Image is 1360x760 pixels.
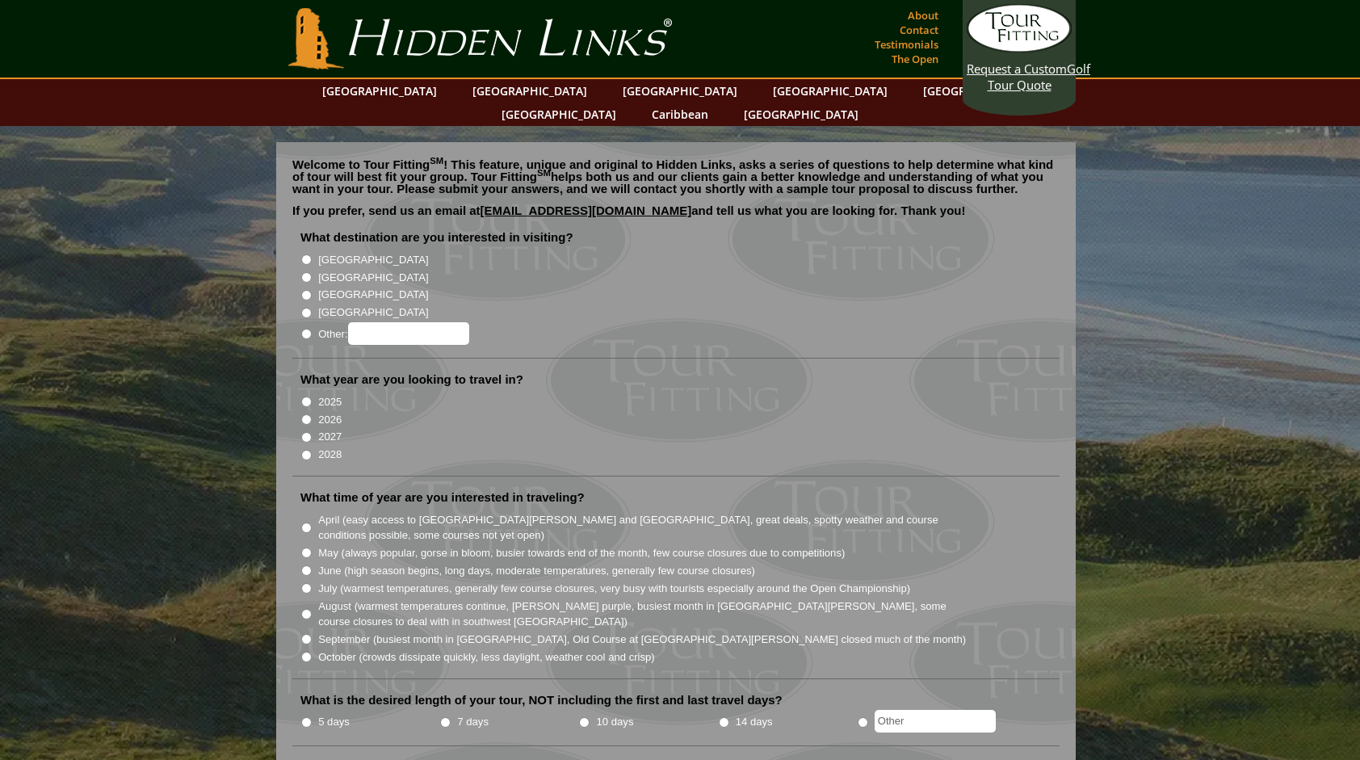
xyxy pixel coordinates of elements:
label: 5 days [318,714,350,730]
sup: SM [430,156,443,166]
a: [EMAIL_ADDRESS][DOMAIN_NAME] [481,204,692,217]
label: What is the desired length of your tour, NOT including the first and last travel days? [300,692,783,708]
label: April (easy access to [GEOGRAPHIC_DATA][PERSON_NAME] and [GEOGRAPHIC_DATA], great deals, spotty w... [318,512,968,544]
label: October (crowds dissipate quickly, less daylight, weather cool and crisp) [318,649,655,666]
a: The Open [888,48,942,70]
label: July (warmest temperatures, generally few course closures, very busy with tourists especially aro... [318,581,910,597]
a: About [904,4,942,27]
label: Other: [318,322,468,345]
sup: SM [537,168,551,178]
span: Request a Custom [967,61,1067,77]
label: What time of year are you interested in traveling? [300,489,585,506]
input: Other [875,710,996,733]
label: [GEOGRAPHIC_DATA] [318,270,428,286]
label: August (warmest temperatures continue, [PERSON_NAME] purple, busiest month in [GEOGRAPHIC_DATA][P... [318,598,968,630]
a: [GEOGRAPHIC_DATA] [915,79,1046,103]
p: If you prefer, send us an email at and tell us what you are looking for. Thank you! [292,204,1060,229]
a: [GEOGRAPHIC_DATA] [493,103,624,126]
label: September (busiest month in [GEOGRAPHIC_DATA], Old Course at [GEOGRAPHIC_DATA][PERSON_NAME] close... [318,632,966,648]
a: [GEOGRAPHIC_DATA] [765,79,896,103]
label: 2025 [318,394,342,410]
input: Other: [348,322,469,345]
label: 2027 [318,429,342,445]
label: What year are you looking to travel in? [300,372,523,388]
label: May (always popular, gorse in bloom, busier towards end of the month, few course closures due to ... [318,545,845,561]
label: What destination are you interested in visiting? [300,229,573,246]
label: 14 days [736,714,773,730]
label: 2028 [318,447,342,463]
a: [GEOGRAPHIC_DATA] [314,79,445,103]
p: Welcome to Tour Fitting ! This feature, unique and original to Hidden Links, asks a series of que... [292,158,1060,195]
label: 10 days [597,714,634,730]
label: [GEOGRAPHIC_DATA] [318,252,428,268]
label: 2026 [318,412,342,428]
label: [GEOGRAPHIC_DATA] [318,287,428,303]
label: June (high season begins, long days, moderate temperatures, generally few course closures) [318,563,755,579]
a: Request a CustomGolf Tour Quote [967,4,1072,93]
a: Contact [896,19,942,41]
label: [GEOGRAPHIC_DATA] [318,304,428,321]
a: [GEOGRAPHIC_DATA] [736,103,867,126]
a: [GEOGRAPHIC_DATA] [615,79,745,103]
label: 7 days [457,714,489,730]
a: [GEOGRAPHIC_DATA] [464,79,595,103]
a: Testimonials [871,33,942,56]
a: Caribbean [644,103,716,126]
